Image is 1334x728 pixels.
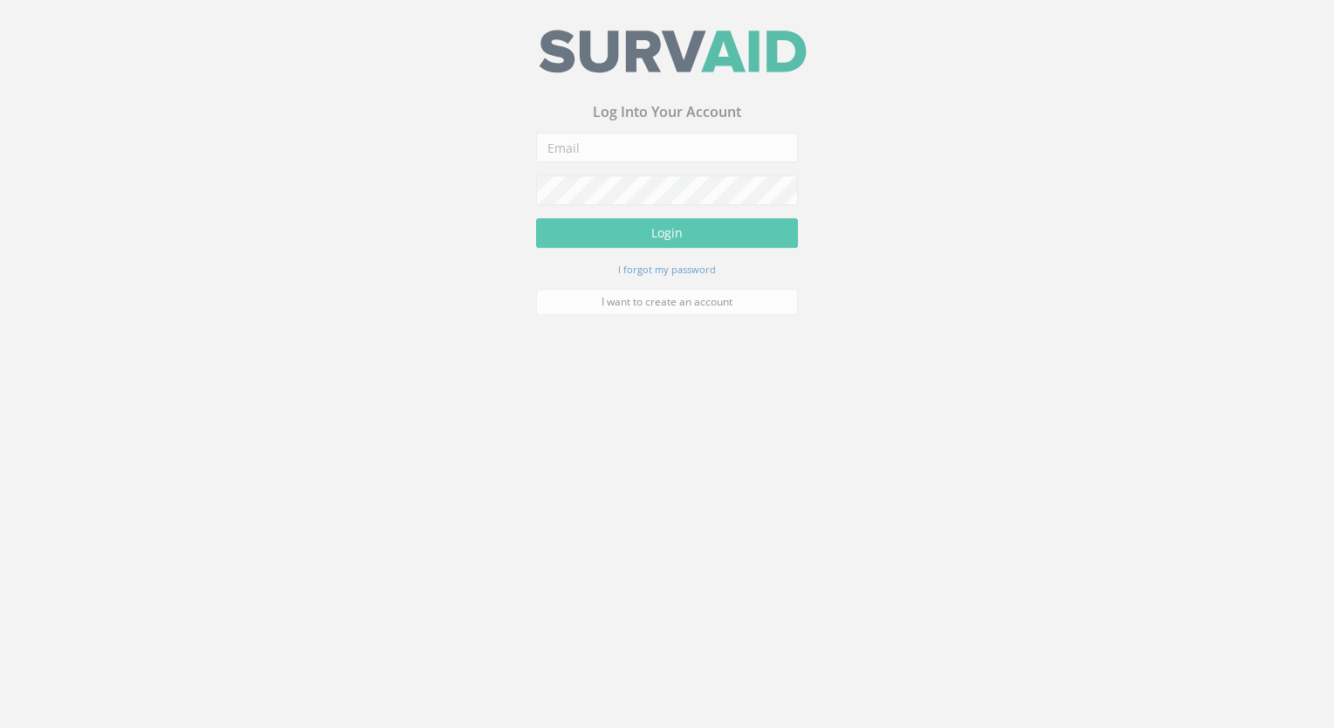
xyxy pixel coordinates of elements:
[618,266,716,282] a: I forgot my password
[536,138,798,168] input: Email
[536,110,798,126] h3: Log Into Your Account
[618,268,716,281] small: I forgot my password
[536,294,798,320] a: I want to create an account
[536,223,798,253] button: Login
